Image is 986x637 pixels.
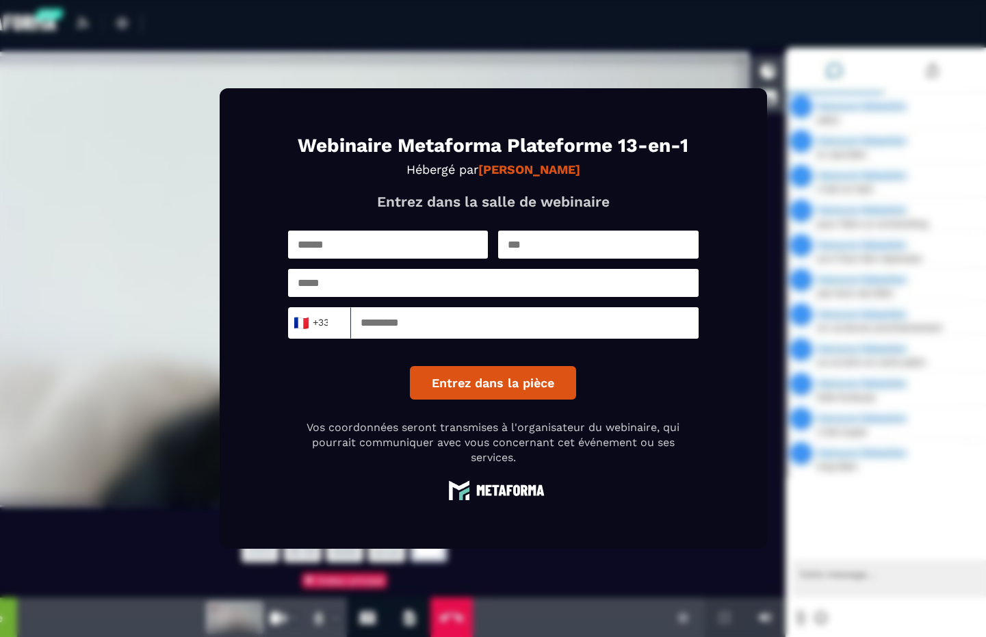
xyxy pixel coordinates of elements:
h1: Webinaire Metaforma Plateforme 13-en-1 [288,136,699,155]
p: Vos coordonnées seront transmises à l'organisateur du webinaire, qui pourrait communiquer avec vo... [288,420,699,466]
img: logo [442,480,545,501]
div: Search for option [288,307,351,339]
strong: [PERSON_NAME] [478,162,580,177]
p: Entrez dans la salle de webinaire [288,193,699,210]
p: Hébergé par [288,162,699,177]
input: Search for option [328,313,339,333]
span: +33 [296,313,325,333]
button: Entrez dans la pièce [410,366,576,400]
span: 🇫🇷 [292,313,309,333]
